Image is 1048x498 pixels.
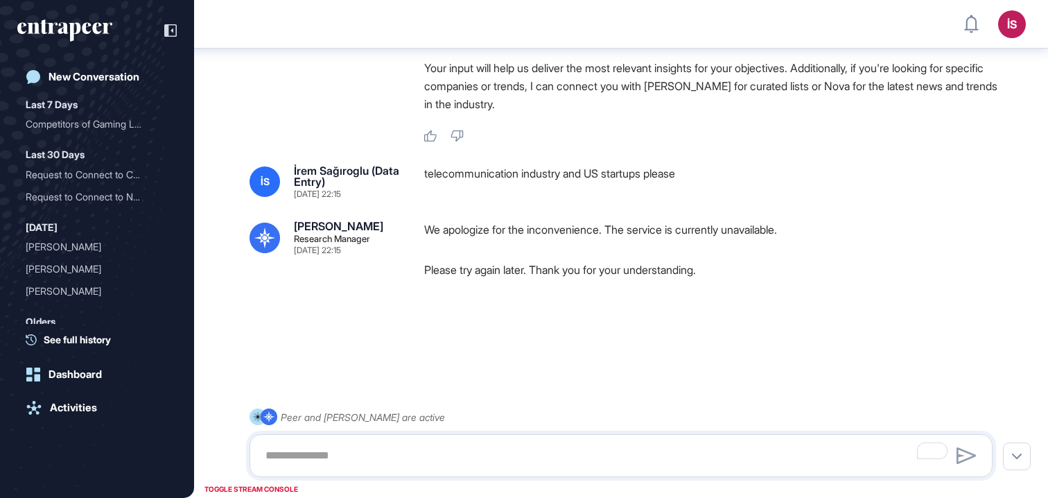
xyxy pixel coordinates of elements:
div: Last 30 Days [26,146,85,163]
div: [PERSON_NAME] [26,280,157,302]
div: Curie [26,280,168,302]
a: New Conversation [17,63,177,91]
p: Your input will help us deliver the most relevant insights for your objectives. Additionally, if ... [424,59,1004,113]
div: entrapeer-logo [17,19,112,42]
div: New Conversation [49,71,139,83]
span: İS [261,176,270,187]
div: telecommunication industry and US startups please [424,165,1004,198]
p: Please try again later. Thank you for your understanding. [424,261,1004,279]
div: [DATE] [26,219,58,236]
div: Dashboard [49,368,102,381]
div: [DATE] 22:15 [294,190,341,198]
div: İrem Sağıroglu (Data Entry) [294,165,402,187]
p: We apologize for the inconvenience. The service is currently unavailable. [424,221,1004,239]
div: Last 7 Days [26,96,78,113]
div: Olders [26,314,55,330]
div: Peer and [PERSON_NAME] are active [281,409,445,426]
a: Dashboard [17,361,177,388]
div: Curie [26,236,168,258]
div: Competitors of Gaming Laptops in GCC [26,113,168,135]
textarea: To enrich screen reader interactions, please activate Accessibility in Grammarly extension settings [257,442,985,470]
div: Request to Connect to Cur... [26,164,157,186]
a: See full history [26,332,177,347]
div: Request to Connect to Nov... [26,186,157,208]
a: Activities [17,394,177,422]
div: [PERSON_NAME] [26,258,157,280]
div: Request to Connect to Curie [26,164,168,186]
button: İS [998,10,1026,38]
div: Competitors of Gaming Lap... [26,113,157,135]
div: [PERSON_NAME] [294,221,383,232]
div: Activities [50,402,97,414]
div: [DATE] 22:15 [294,246,341,255]
div: Curie [26,258,168,280]
div: [PERSON_NAME] [26,236,157,258]
span: See full history [44,332,111,347]
div: Request to Connect to Nova [26,186,168,208]
div: Research Manager [294,234,370,243]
